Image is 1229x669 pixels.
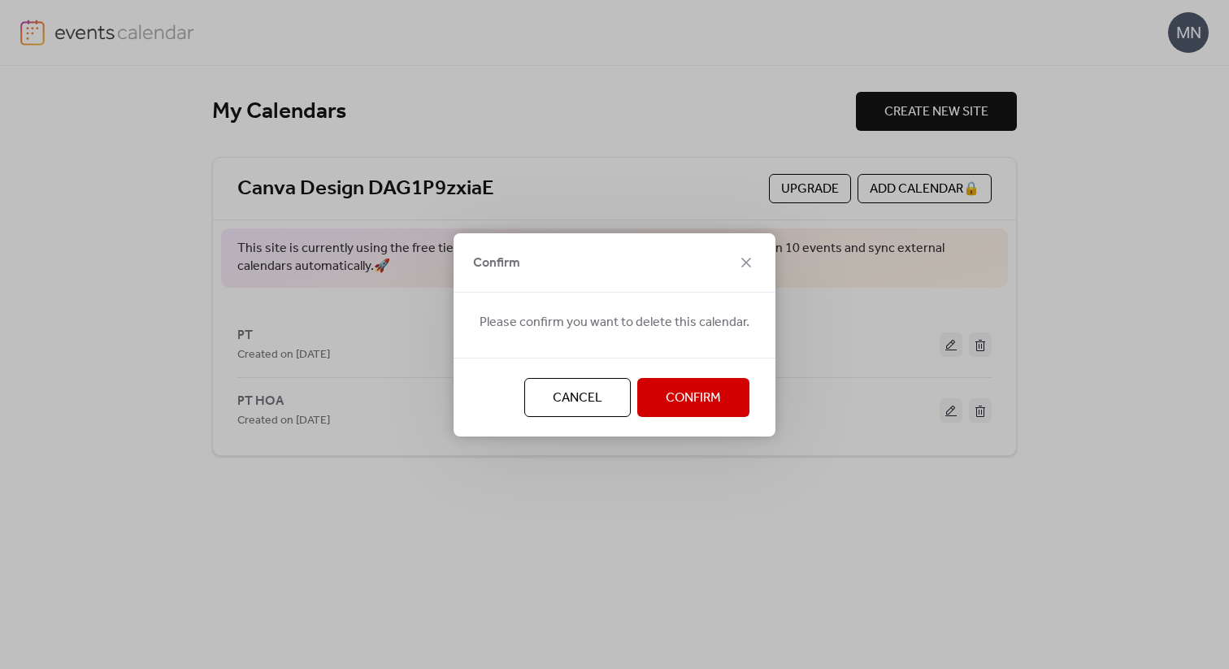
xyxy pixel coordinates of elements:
span: Confirm [473,254,520,273]
span: Confirm [666,389,721,408]
button: Cancel [524,378,631,417]
span: Please confirm you want to delete this calendar. [480,313,749,332]
span: Cancel [553,389,602,408]
button: Confirm [637,378,749,417]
